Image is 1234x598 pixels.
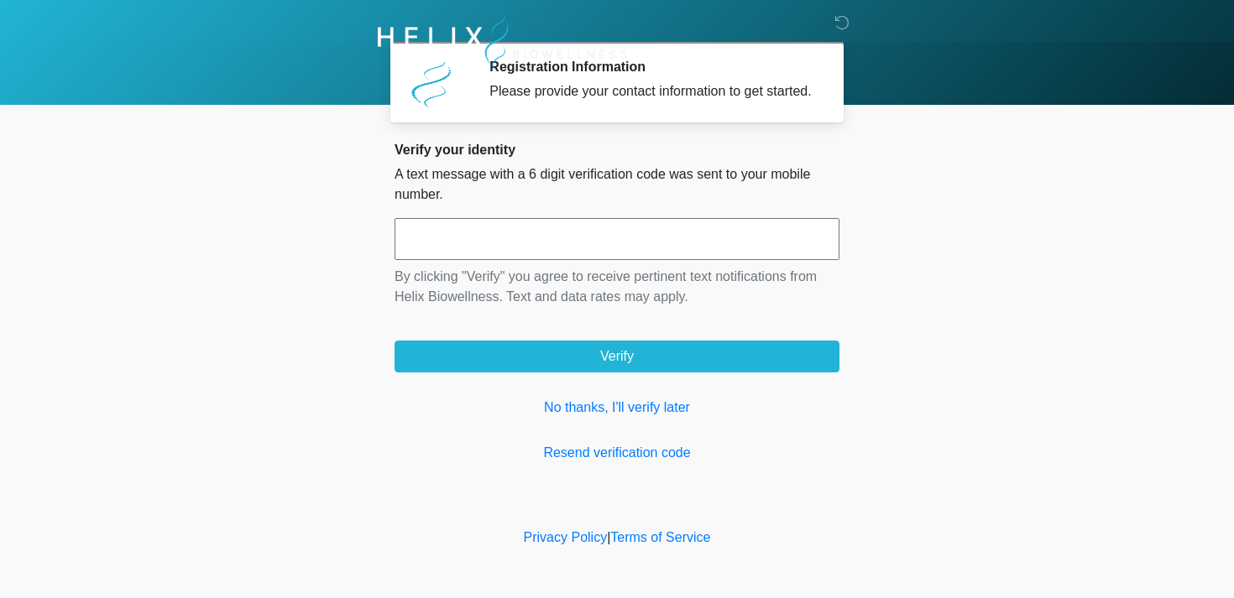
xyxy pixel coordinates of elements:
a: Terms of Service [610,530,710,544]
div: Please provide your contact information to get started. [489,81,814,101]
a: | [607,530,610,544]
a: No thanks, I'll verify later [395,398,839,418]
p: By clicking "Verify" you agree to receive pertinent text notifications from Helix Biowellness. Te... [395,267,839,307]
p: A text message with a 6 digit verification code was sent to your mobile number. [395,164,839,205]
a: Resend verification code [395,443,839,463]
a: Privacy Policy [524,530,608,544]
button: Verify [395,341,839,372]
h2: Verify your identity [395,142,839,158]
img: Helix Biowellness Logo [378,13,627,72]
